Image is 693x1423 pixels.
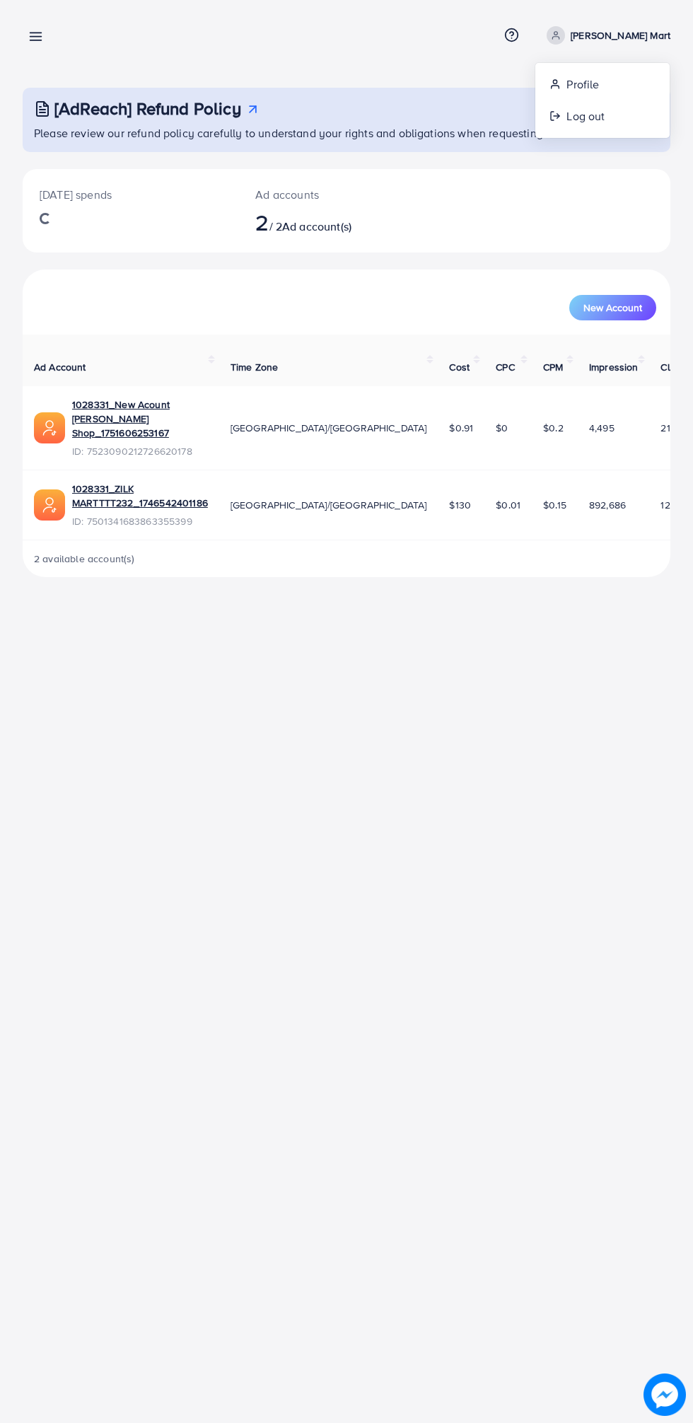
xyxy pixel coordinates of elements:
span: Ad account(s) [282,219,351,234]
span: $130 [449,498,471,512]
p: Please review our refund policy carefully to understand your rights and obligations when requesti... [34,124,662,141]
span: Impression [589,360,639,374]
span: Clicks [660,360,687,374]
button: New Account [569,295,656,320]
span: Cost [449,360,470,374]
a: [PERSON_NAME] Mart [541,26,670,45]
img: ic-ads-acc.e4c84228.svg [34,412,65,443]
ul: [PERSON_NAME] Mart [535,62,670,139]
span: $0.01 [496,498,520,512]
img: ic-ads-acc.e4c84228.svg [34,489,65,521]
span: 4,495 [589,421,615,435]
a: 1028331_New Acount [PERSON_NAME] Shop_1751606253167 [72,397,208,441]
p: Ad accounts [255,186,383,203]
span: [GEOGRAPHIC_DATA]/[GEOGRAPHIC_DATA] [231,421,427,435]
span: CPM [543,360,563,374]
img: image [643,1373,686,1416]
span: Ad Account [34,360,86,374]
a: 1028331_ZILK MARTTTT232_1746542401186 [72,482,208,511]
span: Profile [566,76,599,93]
span: CPC [496,360,514,374]
span: [GEOGRAPHIC_DATA]/[GEOGRAPHIC_DATA] [231,498,427,512]
span: $0.91 [449,421,473,435]
span: $0.15 [543,498,566,512]
span: $0 [496,421,508,435]
span: 2 available account(s) [34,552,135,566]
h3: [AdReach] Refund Policy [54,98,241,119]
span: 12,303 [660,498,690,512]
span: 892,686 [589,498,626,512]
span: ID: 7523090212726620178 [72,444,208,458]
h2: / 2 [255,209,383,236]
p: [PERSON_NAME] Mart [571,27,670,44]
span: ID: 7501341683863355399 [72,514,208,528]
span: Time Zone [231,360,278,374]
span: New Account [583,303,642,313]
span: $0.2 [543,421,564,435]
span: Log out [566,108,605,124]
span: 215 [660,421,675,435]
p: [DATE] spends [40,186,221,203]
span: 2 [255,206,269,238]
